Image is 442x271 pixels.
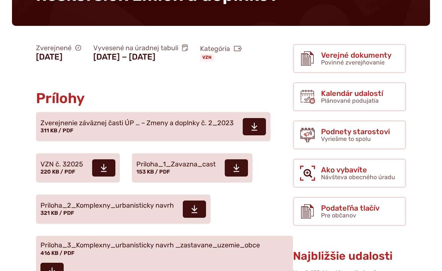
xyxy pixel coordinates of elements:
figcaption: [DATE] [36,52,81,62]
span: 153 KB / PDF [136,169,170,175]
figcaption: [DATE] − [DATE] [93,52,188,62]
span: Pre občanov [321,212,356,219]
span: Priloha_1_Zavazna_cast [136,161,216,168]
span: Priloha_2_Komplexny_urbanisticky navrh [40,202,174,210]
span: Kalendár udalostí [321,89,383,97]
span: Kategória [200,45,242,53]
a: VZN [200,54,214,61]
span: Zverejnenie záväznej časti ÚP … – Zmeny a doplnky č. 2_2023 [40,120,234,127]
span: 416 KB / PDF [40,250,75,256]
a: Priloha_2_Komplexny_urbanisticky navrh 321 KB / PDF [36,195,211,224]
a: Priloha_1_Zavazna_cast 153 KB / PDF [132,153,252,183]
a: VZN č. 32025 220 KB / PDF [36,153,120,183]
span: Návšteva obecného úradu [321,174,395,181]
span: Podateľňa tlačív [321,204,379,212]
h3: Najbližšie udalosti [293,250,406,262]
span: 220 KB / PDF [40,169,75,175]
span: Plánované podujatia [321,97,379,104]
span: Povinné zverejňovanie [321,59,385,66]
a: Kalendár udalostí Plánované podujatia [293,82,406,111]
span: Ako vybavíte [321,166,395,174]
span: Podnety starostovi [321,127,390,136]
h2: Prílohy [36,91,293,106]
a: Ako vybavíte Návšteva obecného úradu [293,159,406,188]
span: Zverejnené [36,44,81,52]
a: Zverejnenie záväznej časti ÚP … – Zmeny a doplnky č. 2_2023 311 KB / PDF [36,112,270,141]
a: Verejné dokumenty Povinné zverejňovanie [293,44,406,73]
span: Verejné dokumenty [321,51,391,59]
span: Priloha_3_Komplexny_urbanisticky navrh _zastavane_uzemie_obce [40,242,260,249]
span: 321 KB / PDF [40,210,74,216]
span: VZN č. 32025 [40,161,83,168]
span: Vyriešme to spolu [321,135,371,142]
span: 311 KB / PDF [40,127,73,134]
a: Podateľňa tlačív Pre občanov [293,197,406,226]
span: Vyvesené na úradnej tabuli [93,44,188,52]
a: Podnety starostovi Vyriešme to spolu [293,120,406,150]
